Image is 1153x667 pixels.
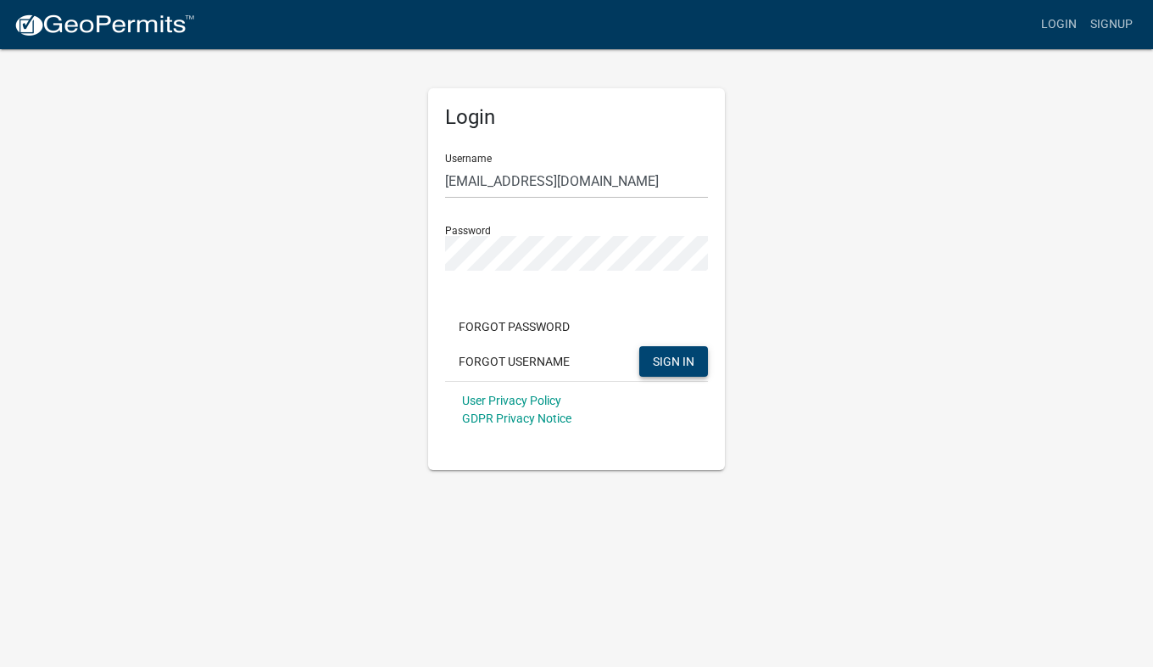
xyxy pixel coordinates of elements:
[462,412,571,425] a: GDPR Privacy Notice
[1083,8,1139,41] a: Signup
[639,346,708,377] button: SIGN IN
[445,105,708,130] h5: Login
[1034,8,1083,41] a: Login
[445,346,583,377] button: Forgot Username
[445,311,583,342] button: Forgot Password
[462,394,561,407] a: User Privacy Policy
[653,354,694,367] span: SIGN IN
